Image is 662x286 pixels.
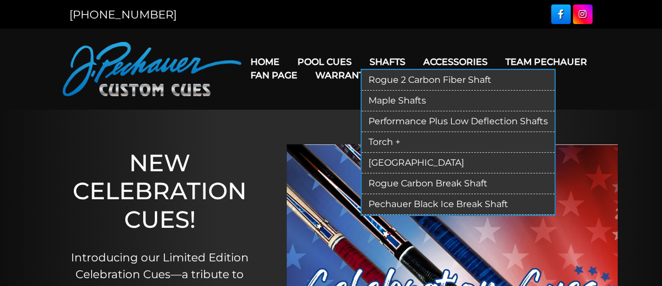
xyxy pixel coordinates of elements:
[69,8,177,21] a: [PHONE_NUMBER]
[362,132,555,153] a: Torch +
[362,70,555,91] a: Rogue 2 Carbon Fiber Shaft
[496,48,596,76] a: Team Pechauer
[242,48,289,76] a: Home
[55,149,264,233] h1: NEW CELEBRATION CUES!
[289,48,361,76] a: Pool Cues
[362,174,555,194] a: Rogue Carbon Break Shaft
[306,61,379,90] a: Warranty
[379,61,421,90] a: Cart
[63,42,242,96] img: Pechauer Custom Cues
[361,48,414,76] a: Shafts
[362,111,555,132] a: Performance Plus Low Deflection Shafts
[414,48,496,76] a: Accessories
[362,194,555,215] a: Pechauer Black Ice Break Shaft
[362,153,555,174] a: [GEOGRAPHIC_DATA]
[362,91,555,111] a: Maple Shafts
[242,61,306,90] a: Fan Page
